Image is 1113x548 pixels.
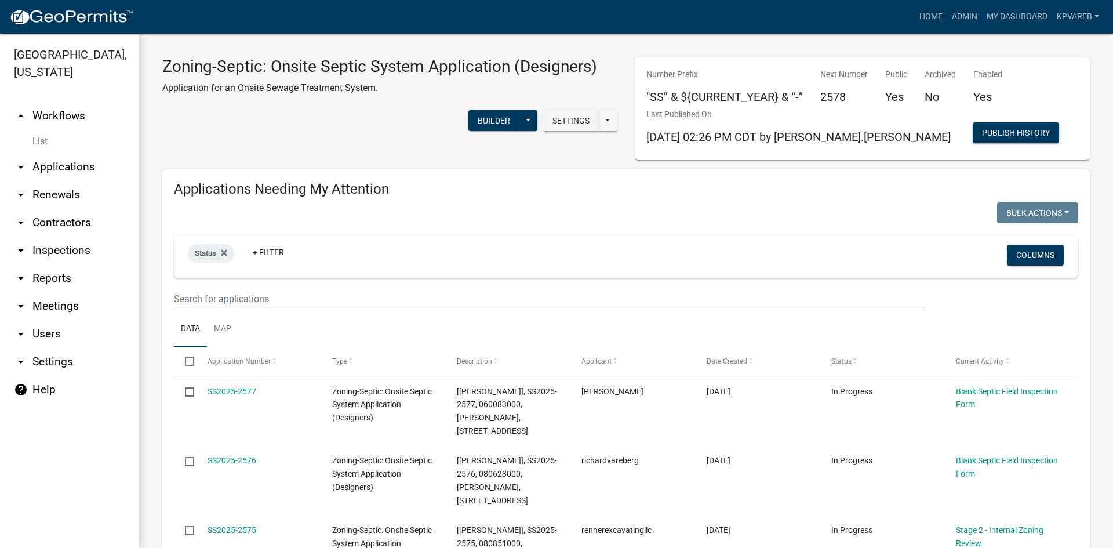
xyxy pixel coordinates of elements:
[208,525,256,535] a: SS2025-2575
[457,456,557,505] span: [Jeff Rusness], SS2025-2576, 080628000, DYLAN FRIER, 16747 HIGHLAND DR
[885,68,907,81] p: Public
[14,244,28,257] i: arrow_drop_down
[332,387,432,423] span: Zoning-Septic: Onsite Septic System Application (Designers)
[14,271,28,285] i: arrow_drop_down
[707,387,730,396] span: 10/09/2025
[208,456,256,465] a: SS2025-2576
[196,347,321,375] datatable-header-cell: Application Number
[646,90,803,104] h5: "SS” & ${CURRENT_YEAR} & “-”
[646,130,951,144] span: [DATE] 02:26 PM CDT by [PERSON_NAME].[PERSON_NAME]
[174,311,207,348] a: Data
[947,6,982,28] a: Admin
[831,387,872,396] span: In Progress
[1007,245,1064,266] button: Columns
[14,109,28,123] i: arrow_drop_up
[174,181,1078,198] h4: Applications Needing My Attention
[646,68,803,81] p: Number Prefix
[581,525,652,535] span: rennerexcavatingllc
[243,242,293,263] a: + Filter
[581,357,612,365] span: Applicant
[14,216,28,230] i: arrow_drop_down
[14,299,28,313] i: arrow_drop_down
[707,525,730,535] span: 10/08/2025
[14,327,28,341] i: arrow_drop_down
[973,90,1002,104] h5: Yes
[208,387,256,396] a: SS2025-2577
[820,68,868,81] p: Next Number
[457,387,557,436] span: [Jeff Rusness], SS2025-2577, 060083000, DEBRA ANDERSON, 11337 147TH ST
[982,6,1052,28] a: My Dashboard
[695,347,820,375] datatable-header-cell: Date Created
[945,347,1070,375] datatable-header-cell: Current Activity
[468,110,519,131] button: Builder
[581,387,643,396] span: Timothy D Smith
[570,347,695,375] datatable-header-cell: Applicant
[581,456,639,465] span: richardvareberg
[646,108,951,121] p: Last Published On
[174,287,925,311] input: Search for applications
[973,129,1059,139] wm-modal-confirm: Workflow Publish History
[831,357,852,365] span: Status
[457,357,492,365] span: Description
[446,347,570,375] datatable-header-cell: Description
[321,347,446,375] datatable-header-cell: Type
[973,122,1059,143] button: Publish History
[195,249,216,257] span: Status
[14,355,28,369] i: arrow_drop_down
[885,90,907,104] h5: Yes
[820,347,945,375] datatable-header-cell: Status
[14,383,28,397] i: help
[14,160,28,174] i: arrow_drop_down
[707,357,747,365] span: Date Created
[831,525,872,535] span: In Progress
[1052,6,1104,28] a: kpvareb
[208,357,271,365] span: Application Number
[174,347,196,375] datatable-header-cell: Select
[707,456,730,465] span: 10/09/2025
[925,90,956,104] h5: No
[956,525,1043,548] a: Stage 2 - Internal Zoning Review
[831,456,872,465] span: In Progress
[332,357,347,365] span: Type
[14,188,28,202] i: arrow_drop_down
[956,387,1058,409] a: Blank Septic Field Inspection Form
[332,456,432,492] span: Zoning-Septic: Onsite Septic System Application (Designers)
[925,68,956,81] p: Archived
[162,57,597,77] h3: Zoning-Septic: Onsite Septic System Application (Designers)
[915,6,947,28] a: Home
[973,68,1002,81] p: Enabled
[162,81,597,95] p: Application for an Onsite Sewage Treatment System.
[956,456,1058,478] a: Blank Septic Field Inspection Form
[207,311,238,348] a: Map
[543,110,599,131] button: Settings
[997,202,1078,223] button: Bulk Actions
[820,90,868,104] h5: 2578
[956,357,1004,365] span: Current Activity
